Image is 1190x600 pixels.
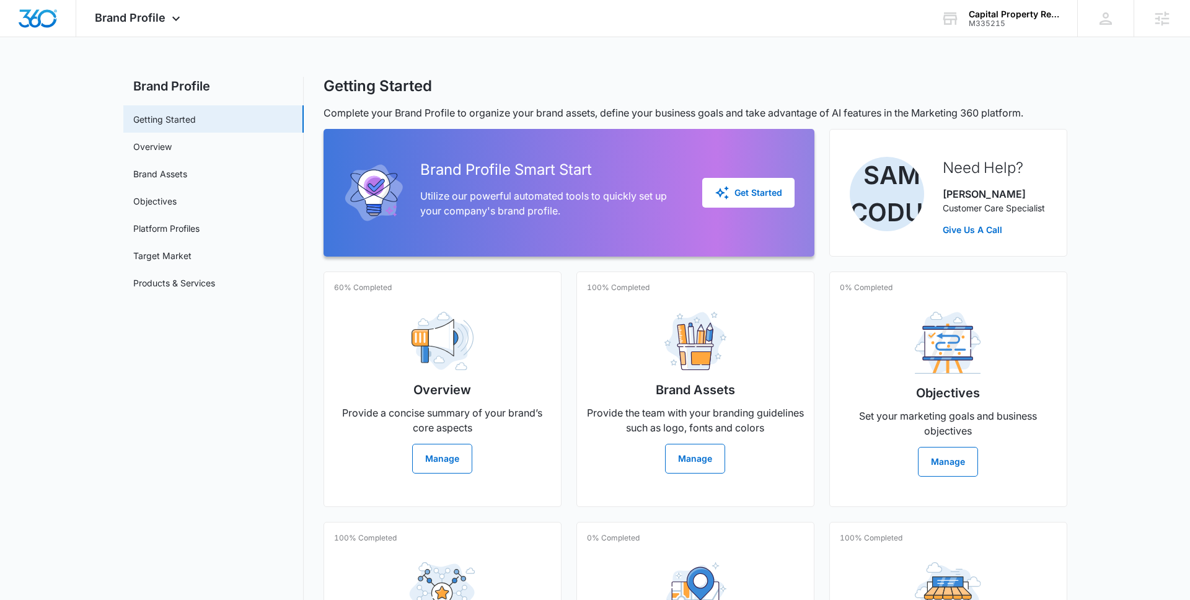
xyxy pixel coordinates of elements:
[943,157,1045,179] h2: Need Help?
[840,532,902,544] p: 100% Completed
[829,271,1067,507] a: 0% CompletedObjectivesSet your marketing goals and business objectivesManage
[587,282,650,293] p: 100% Completed
[850,157,924,231] img: Sam Coduto
[420,188,682,218] p: Utilize our powerful automated tools to quickly set up your company's brand profile.
[656,381,735,399] h2: Brand Assets
[334,405,551,435] p: Provide a concise summary of your brand’s core aspects
[133,195,177,208] a: Objectives
[133,167,187,180] a: Brand Assets
[840,282,892,293] p: 0% Completed
[587,532,640,544] p: 0% Completed
[133,140,172,153] a: Overview
[943,201,1045,214] p: Customer Care Specialist
[95,11,165,24] span: Brand Profile
[123,77,304,95] h2: Brand Profile
[665,444,725,474] button: Manage
[969,9,1059,19] div: account name
[133,113,196,126] a: Getting Started
[324,77,432,95] h1: Getting Started
[943,187,1045,201] p: [PERSON_NAME]
[413,381,471,399] h2: Overview
[133,222,200,235] a: Platform Profiles
[943,223,1045,236] a: Give Us A Call
[412,444,472,474] button: Manage
[840,408,1057,438] p: Set your marketing goals and business objectives
[969,19,1059,28] div: account id
[334,532,397,544] p: 100% Completed
[324,105,1067,120] p: Complete your Brand Profile to organize your brand assets, define your business goals and take ad...
[587,405,804,435] p: Provide the team with your branding guidelines such as logo, fonts and colors
[420,159,682,181] h2: Brand Profile Smart Start
[133,276,215,289] a: Products & Services
[334,282,392,293] p: 60% Completed
[715,185,782,200] div: Get Started
[324,271,562,507] a: 60% CompletedOverviewProvide a concise summary of your brand’s core aspectsManage
[916,384,980,402] h2: Objectives
[702,178,795,208] button: Get Started
[576,271,814,507] a: 100% CompletedBrand AssetsProvide the team with your branding guidelines such as logo, fonts and ...
[133,249,192,262] a: Target Market
[918,447,978,477] button: Manage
